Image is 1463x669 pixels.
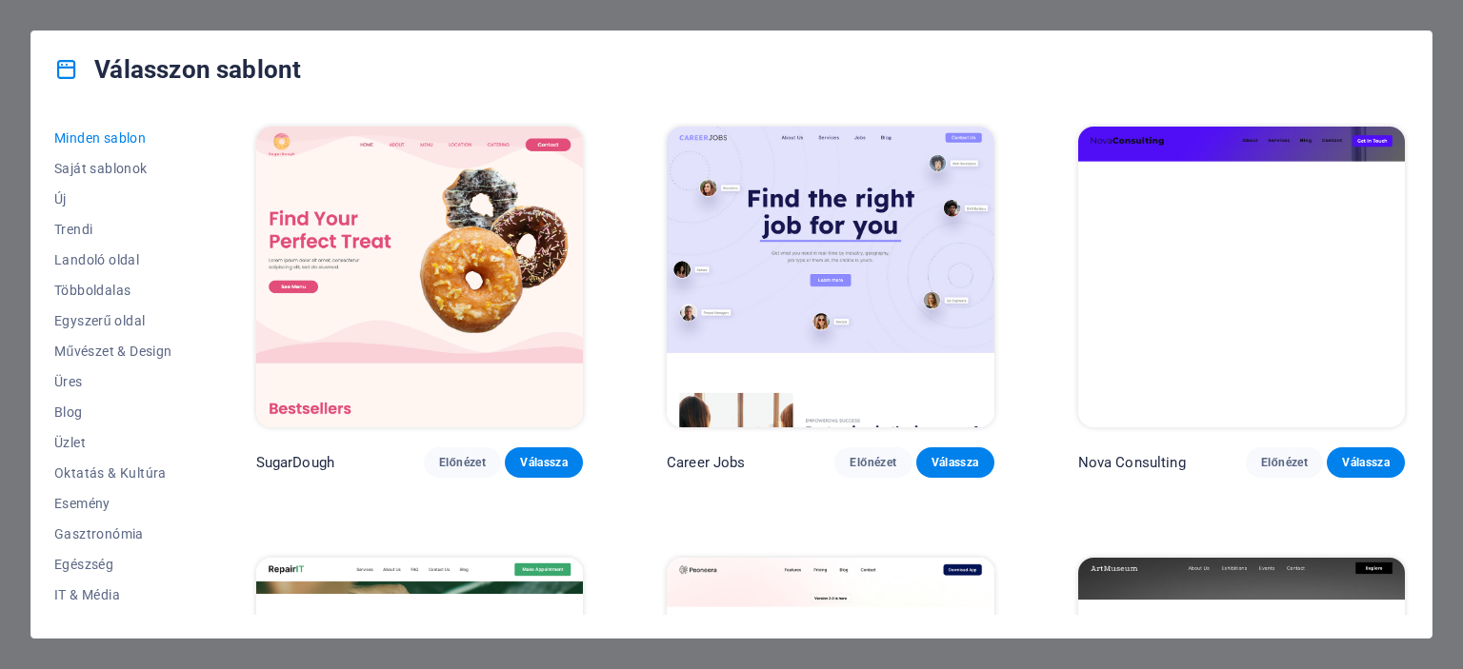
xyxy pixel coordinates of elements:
button: Egyszerű oldal [54,305,172,336]
span: Válassza [520,455,568,470]
span: Többoldalas [54,283,172,298]
button: Minden sablon [54,123,172,153]
span: Egészség [54,557,172,572]
button: Előnézet [834,447,912,478]
span: Üzlet [54,435,172,450]
span: Válassza [932,455,979,470]
button: IT & Média [54,580,172,610]
button: Többoldalas [54,275,172,305]
span: Előnézet [1261,455,1309,470]
button: Gasztronómia [54,519,172,549]
span: Válassza [1342,455,1390,470]
button: Oktatás & Kultúra [54,458,172,488]
button: Egészség [54,549,172,580]
span: Művészet & Design [54,344,172,359]
button: Üres [54,366,172,397]
p: Nova Consulting [1078,453,1186,472]
span: Oktatás & Kultúra [54,465,172,481]
img: Career Jobs [667,127,993,427]
img: Nova Consulting [1078,127,1405,427]
button: Saját sablonok [54,153,172,184]
p: SugarDough [256,453,334,472]
span: Előnézet [850,455,897,470]
span: Esemény [54,496,172,511]
button: Válassza [505,447,583,478]
span: IT & Média [54,587,172,602]
span: Saját sablonok [54,161,172,176]
button: Új [54,184,172,214]
button: Válassza [1327,447,1405,478]
span: Minden sablon [54,130,172,146]
span: Landoló oldal [54,252,172,267]
button: Trendi [54,214,172,245]
button: Üzlet [54,427,172,458]
span: Gasztronómia [54,526,172,541]
span: Trendi [54,222,172,237]
button: Esemény [54,488,172,519]
span: Új [54,191,172,207]
span: Blog [54,404,172,420]
button: Előnézet [1246,447,1324,478]
p: Career Jobs [667,453,746,472]
button: Jog & Pénzügy [54,610,172,640]
button: Landoló oldal [54,245,172,275]
button: Művészet & Design [54,336,172,366]
span: Előnézet [439,455,487,470]
span: Egyszerű oldal [54,313,172,328]
button: Blog [54,397,172,427]
h4: Válasszon sablont [54,54,301,85]
button: Előnézet [424,447,502,478]
button: Válassza [916,447,994,478]
span: Üres [54,374,172,389]
img: SugarDough [256,127,583,427]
